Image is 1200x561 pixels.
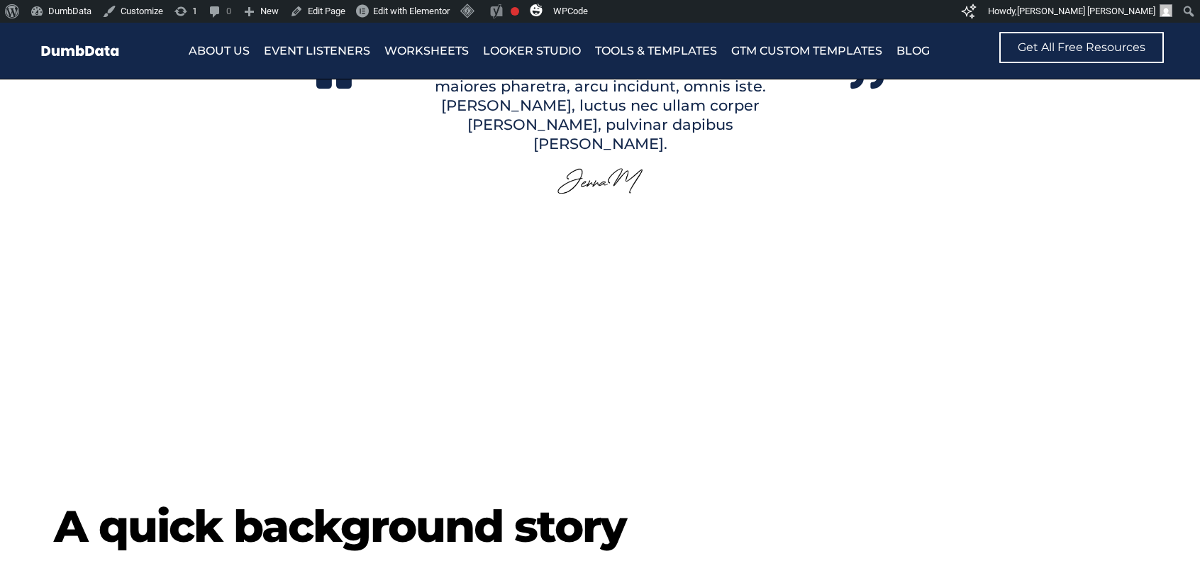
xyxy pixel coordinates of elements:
[530,4,543,16] img: svg+xml;base64,PHN2ZyB4bWxucz0iaHR0cDovL3d3dy53My5vcmcvMjAwMC9zdmciIHZpZXdCb3g9IjAgMCAzMiAzMiI+PG...
[896,41,930,61] a: Blog
[264,41,370,61] a: Event Listeners
[1018,42,1145,53] span: Get All Free Resources
[54,501,782,552] h1: A quick background story
[595,41,717,61] a: Tools & Templates
[731,41,882,61] a: GTM Custom Templates
[511,7,519,16] div: Focus keyphrase not set
[1017,6,1155,16] span: [PERSON_NAME] [PERSON_NAME]
[373,6,450,16] span: Edit with Elementor
[999,32,1164,63] a: Get All Free Resources
[384,41,469,61] a: Worksheets
[189,41,935,61] nav: Menu
[430,57,770,153] h3: Aliquip quae scipit eros. Anim commodi maiores pharetra, arcu incidunt, omnis iste. [PERSON_NAME]...
[483,41,581,61] a: Looker Studio
[189,41,250,61] a: About Us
